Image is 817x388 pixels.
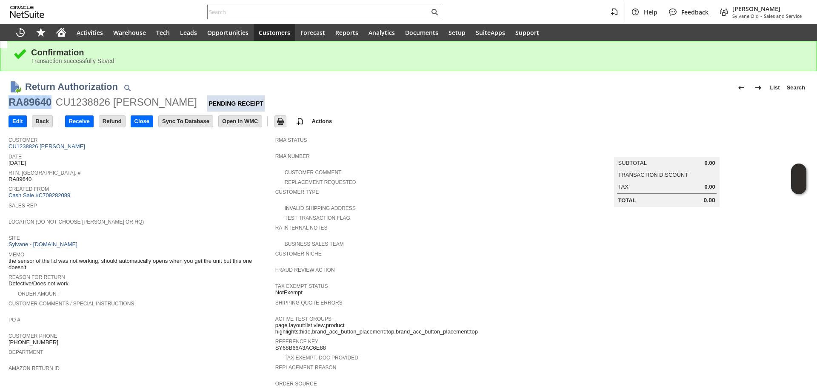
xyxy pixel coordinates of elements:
[259,29,290,37] span: Customers
[275,339,318,345] a: Reference Key
[9,274,65,280] a: Reason For Return
[32,116,52,127] input: Back
[9,301,134,307] a: Customer Comments / Special Instructions
[219,116,262,127] input: Open In WMC
[51,24,71,41] a: Home
[767,81,783,95] a: List
[285,205,356,211] a: Invalid Shipping Address
[736,83,746,93] img: Previous
[764,13,802,19] span: Sales and Service
[300,29,325,37] span: Forecast
[618,160,647,166] a: Subtotal
[732,13,759,19] span: Sylvane Old
[471,24,510,41] a: SuiteApps
[122,83,132,93] img: Quick Find
[285,179,356,185] a: Replacement Requested
[36,27,46,37] svg: Shortcuts
[66,116,93,127] input: Receive
[681,8,708,16] span: Feedback
[207,95,264,112] div: Pending Receipt
[77,29,103,37] span: Activities
[275,381,317,387] a: Order Source
[9,143,87,149] a: CU1238826 [PERSON_NAME]
[275,345,326,351] span: SY68B66A3AC6E88
[99,116,125,127] input: Refund
[448,29,466,37] span: Setup
[9,280,69,287] span: Defective/Does not work
[10,24,31,41] a: Recent Records
[275,300,343,306] a: Shipping Quote Errors
[644,8,657,16] span: Help
[753,83,763,93] img: Next
[285,355,358,361] a: Tax Exempt. Doc Provided
[108,24,151,41] a: Warehouse
[9,154,22,160] a: Date
[15,27,26,37] svg: Recent Records
[618,184,628,190] a: Tax
[285,241,344,247] a: Business Sales Team
[476,29,505,37] span: SuiteApps
[363,24,400,41] a: Analytics
[275,289,303,296] span: NotExempt
[9,170,80,176] a: Rtn. [GEOGRAPHIC_DATA]. #
[9,235,20,241] a: Site
[443,24,471,41] a: Setup
[732,5,802,13] span: [PERSON_NAME]
[369,29,395,37] span: Analytics
[275,189,319,195] a: Customer Type
[9,203,37,209] a: Sales Rep
[275,225,328,231] a: RA Internal Notes
[9,339,58,346] span: [PHONE_NUMBER]
[9,241,80,247] a: Sylvane - [DOMAIN_NAME]
[704,197,715,204] span: 0.00
[783,81,808,95] a: Search
[151,24,175,41] a: Tech
[9,219,144,225] a: Location (Do Not Choose [PERSON_NAME] or HQ)
[71,24,108,41] a: Activities
[175,24,202,41] a: Leads
[704,160,715,167] span: 0.00
[202,24,254,41] a: Opportunities
[295,24,330,41] a: Forecast
[113,29,146,37] span: Warehouse
[159,116,213,127] input: Sync To Database
[9,258,271,271] span: the sensor of the lid was not working, should automatically opens when you get the unit but this ...
[510,24,544,41] a: Support
[335,29,358,37] span: Reports
[9,365,60,371] a: Amazon Return ID
[9,252,24,258] a: Memo
[618,197,636,204] a: Total
[275,153,310,159] a: RMA Number
[9,176,31,183] span: RA89640
[309,118,336,124] a: Actions
[9,160,26,167] span: [DATE]
[285,215,350,221] a: Test Transaction Flag
[791,179,806,195] span: Oracle Guided Learning Widget. To move around, please hold and drag
[275,322,538,335] span: page layout:list view,product highlights:hide,brand_acc_button_placement:top,brand_acc_button_pla...
[614,143,720,157] caption: Summary
[429,7,440,17] svg: Search
[56,27,66,37] svg: Home
[405,29,438,37] span: Documents
[275,365,337,371] a: Replacement reason
[515,29,539,37] span: Support
[618,172,688,178] a: Transaction Discount
[791,164,806,194] iframe: Click here to launch Oracle Guided Learning Help Panel
[131,116,153,127] input: Close
[275,137,307,143] a: RMA Status
[254,24,295,41] a: Customers
[18,291,60,297] a: Order Amount
[180,29,197,37] span: Leads
[31,57,804,64] div: Transaction successfully Saved
[10,6,44,18] svg: logo
[9,333,57,339] a: Customer Phone
[9,186,49,192] a: Created From
[285,170,342,175] a: Customer Comment
[275,116,286,126] img: Print
[275,316,331,322] a: Active Test Groups
[9,349,43,355] a: Department
[31,24,51,41] div: Shortcuts
[56,95,197,109] div: CU1238826 [PERSON_NAME]
[208,7,429,17] input: Search
[275,283,328,289] a: Tax Exempt Status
